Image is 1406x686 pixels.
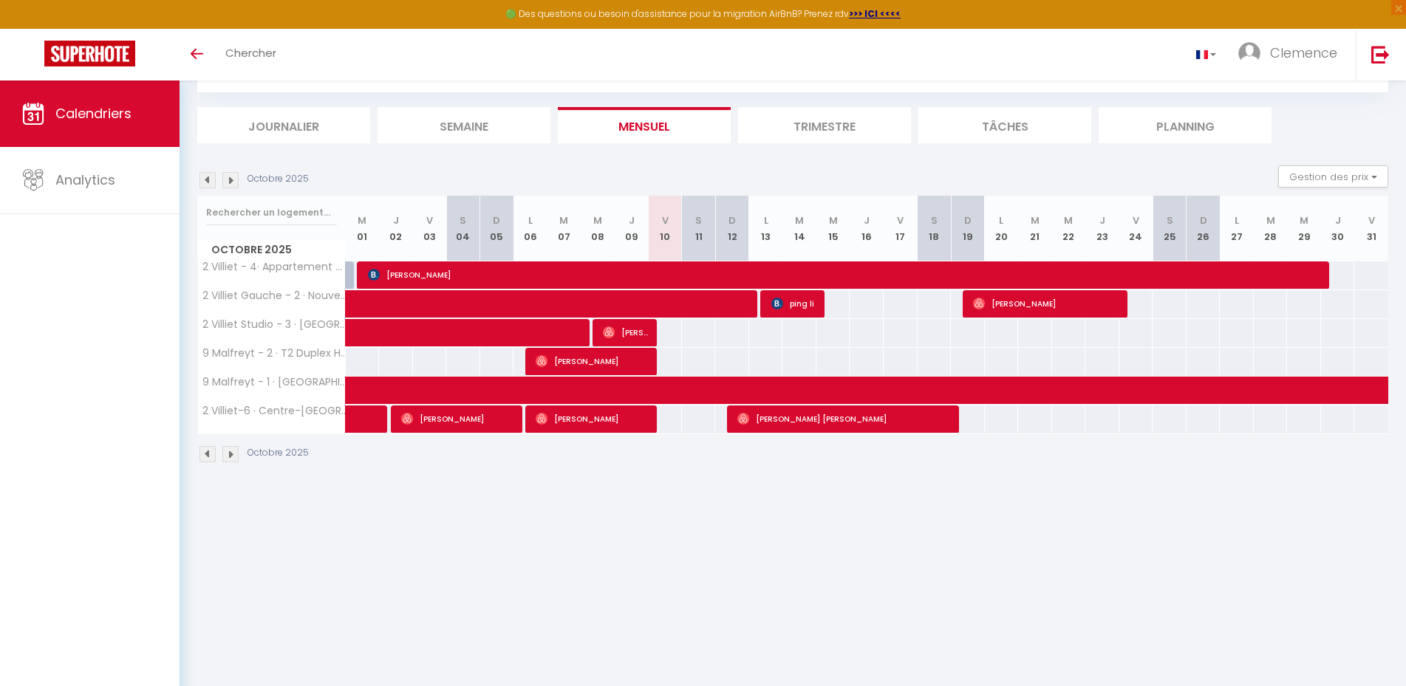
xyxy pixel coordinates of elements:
[200,348,348,359] span: 9 Malfreyt - 2 · T2 Duplex Hypercentre avec terrasse
[1018,196,1052,261] th: 21
[1238,42,1260,64] img: ...
[738,107,911,143] li: Trimestre
[581,196,615,261] th: 08
[493,213,500,227] abbr: D
[358,213,366,227] abbr: M
[480,196,514,261] th: 05
[460,213,466,227] abbr: S
[1287,196,1321,261] th: 29
[368,261,1331,289] span: [PERSON_NAME]
[782,196,816,261] th: 14
[849,7,901,20] a: >>> ICI <<<<
[200,290,348,301] span: 2 Villiet Gauche - 2 · Nouveau T2 Clermont [PERSON_NAME]
[1031,213,1040,227] abbr: M
[1187,196,1221,261] th: 26
[682,196,716,261] th: 11
[695,213,702,227] abbr: S
[200,319,348,330] span: 2 Villiet Studio - 3 · [GEOGRAPHIC_DATA]-ville [GEOGRAPHIC_DATA]
[1200,213,1207,227] abbr: D
[629,213,635,227] abbr: J
[44,41,135,66] img: Super Booking
[1133,213,1139,227] abbr: V
[547,196,581,261] th: 07
[248,446,309,460] p: Octobre 2025
[918,196,952,261] th: 18
[999,213,1003,227] abbr: L
[536,405,649,433] span: [PERSON_NAME]
[214,29,287,80] a: Chercher
[55,171,115,189] span: Analytics
[1270,44,1337,62] span: Clemence
[1254,196,1288,261] th: 28
[346,196,380,261] th: 01
[964,213,972,227] abbr: D
[513,196,547,261] th: 06
[1278,165,1388,188] button: Gestion des prix
[931,213,938,227] abbr: S
[413,196,447,261] th: 03
[795,213,804,227] abbr: M
[55,104,132,123] span: Calendriers
[559,213,568,227] abbr: M
[864,213,870,227] abbr: J
[536,347,649,375] span: [PERSON_NAME]
[603,318,648,346] span: [PERSON_NAME]
[401,405,514,433] span: [PERSON_NAME]
[1354,196,1388,261] th: 31
[528,213,533,227] abbr: L
[225,45,276,61] span: Chercher
[1167,213,1173,227] abbr: S
[985,196,1019,261] th: 20
[378,107,550,143] li: Semaine
[816,196,850,261] th: 15
[648,196,682,261] th: 10
[973,289,1120,318] span: [PERSON_NAME]
[1153,196,1187,261] th: 25
[558,107,731,143] li: Mensuel
[764,213,768,227] abbr: L
[198,239,345,261] span: Octobre 2025
[379,196,413,261] th: 02
[662,213,669,227] abbr: V
[1099,213,1105,227] abbr: J
[850,196,884,261] th: 16
[715,196,749,261] th: 12
[1371,45,1390,64] img: logout
[593,213,602,227] abbr: M
[1052,196,1086,261] th: 22
[446,196,480,261] th: 04
[200,377,348,388] span: 9 Malfreyt - 1 · [GEOGRAPHIC_DATA]-ville avec [GEOGRAPHIC_DATA]
[1119,196,1153,261] th: 24
[1227,29,1356,80] a: ... Clemence
[884,196,918,261] th: 17
[200,405,348,416] span: 2 Villiet-6 · Centre-[GEOGRAPHIC_DATA] [PERSON_NAME] T2 équipé
[1300,213,1308,227] abbr: M
[1335,213,1341,227] abbr: J
[200,261,348,272] span: 2 Villiet - 4· Appartement Centre [PERSON_NAME] 4 pers
[737,405,952,433] span: [PERSON_NAME] [PERSON_NAME]
[1085,196,1119,261] th: 23
[426,213,433,227] abbr: V
[951,196,985,261] th: 19
[197,107,370,143] li: Journalier
[771,289,816,318] span: ping li
[749,196,783,261] th: 13
[1235,213,1239,227] abbr: L
[206,199,337,226] input: Rechercher un logement...
[829,213,838,227] abbr: M
[1064,213,1073,227] abbr: M
[1321,196,1355,261] th: 30
[1368,213,1375,227] abbr: V
[918,107,1091,143] li: Tâches
[1099,107,1272,143] li: Planning
[615,196,649,261] th: 09
[1266,213,1275,227] abbr: M
[1220,196,1254,261] th: 27
[897,213,904,227] abbr: V
[393,213,399,227] abbr: J
[248,172,309,186] p: Octobre 2025
[728,213,736,227] abbr: D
